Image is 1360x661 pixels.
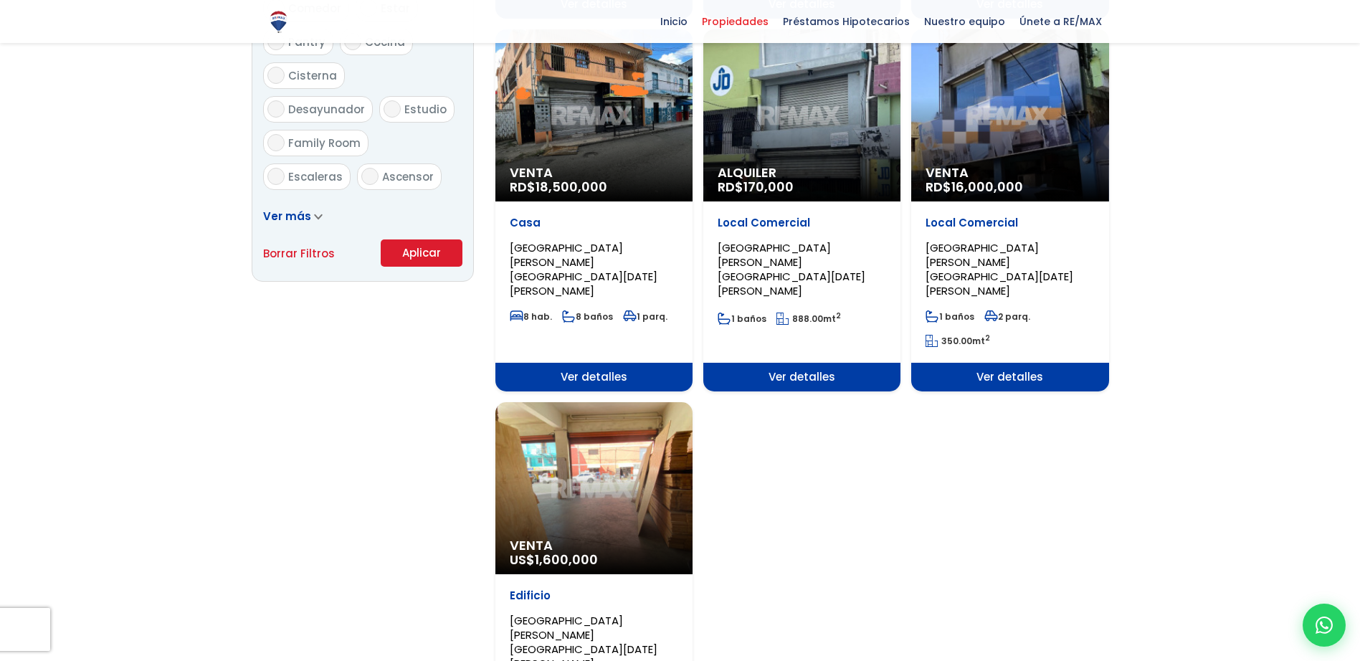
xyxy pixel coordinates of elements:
[623,310,667,323] span: 1 parq.
[510,538,678,553] span: Venta
[1012,11,1109,32] span: Únete a RE/MAX
[535,551,598,569] span: 1,600,000
[381,239,462,267] button: Aplicar
[510,166,678,180] span: Venta
[985,333,990,343] sup: 2
[911,363,1108,391] span: Ver detalles
[926,240,1073,298] span: [GEOGRAPHIC_DATA][PERSON_NAME][GEOGRAPHIC_DATA][DATE][PERSON_NAME]
[653,11,695,32] span: Inicio
[776,11,917,32] span: Préstamos Hipotecarios
[266,9,291,34] img: Logo de REMAX
[267,100,285,118] input: Desayunador
[267,67,285,84] input: Cisterna
[836,310,841,321] sup: 2
[984,310,1030,323] span: 2 parq.
[718,178,794,196] span: RD$
[917,11,1012,32] span: Nuestro equipo
[695,11,776,32] span: Propiedades
[510,310,552,323] span: 8 hab.
[267,168,285,185] input: Escaleras
[776,313,841,325] span: mt
[384,100,401,118] input: Estudio
[361,168,379,185] input: Ascensor
[562,310,613,323] span: 8 baños
[718,216,886,230] p: Local Comercial
[536,178,607,196] span: 18,500,000
[288,135,361,151] span: Family Room
[718,240,865,298] span: [GEOGRAPHIC_DATA][PERSON_NAME][GEOGRAPHIC_DATA][DATE][PERSON_NAME]
[703,29,900,391] a: Alquiler RD$170,000 Local Comercial [GEOGRAPHIC_DATA][PERSON_NAME][GEOGRAPHIC_DATA][DATE][PERSON_...
[288,68,337,83] span: Cisterna
[288,169,343,184] span: Escaleras
[926,335,990,347] span: mt
[926,310,974,323] span: 1 baños
[495,29,693,391] a: Venta RD$18,500,000 Casa [GEOGRAPHIC_DATA][PERSON_NAME][GEOGRAPHIC_DATA][DATE][PERSON_NAME] 8 hab...
[288,102,365,117] span: Desayunador
[404,102,447,117] span: Estudio
[926,216,1094,230] p: Local Comercial
[718,313,766,325] span: 1 baños
[926,178,1023,196] span: RD$
[267,134,285,151] input: Family Room
[510,216,678,230] p: Casa
[263,209,311,224] span: Ver más
[510,178,607,196] span: RD$
[792,313,823,325] span: 888.00
[382,169,434,184] span: Ascensor
[510,551,598,569] span: US$
[718,166,886,180] span: Alquiler
[510,589,678,603] p: Edificio
[703,363,900,391] span: Ver detalles
[495,363,693,391] span: Ver detalles
[926,166,1094,180] span: Venta
[510,240,657,298] span: [GEOGRAPHIC_DATA][PERSON_NAME][GEOGRAPHIC_DATA][DATE][PERSON_NAME]
[911,29,1108,391] a: Venta RD$16,000,000 Local Comercial [GEOGRAPHIC_DATA][PERSON_NAME][GEOGRAPHIC_DATA][DATE][PERSON_...
[743,178,794,196] span: 170,000
[951,178,1023,196] span: 16,000,000
[263,209,323,224] a: Ver más
[941,335,972,347] span: 350.00
[263,244,335,262] a: Borrar Filtros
